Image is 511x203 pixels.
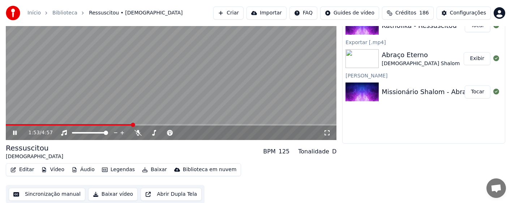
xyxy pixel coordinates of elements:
[465,85,490,98] button: Tocar
[29,129,46,136] div: /
[382,50,460,60] div: Abraço Eterno
[183,166,237,173] div: Biblioteca em nuvem
[27,9,182,17] nav: breadcrumb
[419,9,429,17] span: 186
[139,165,170,175] button: Baixar
[99,165,138,175] button: Legendas
[38,165,67,175] button: Vídeo
[289,7,317,20] button: FAQ
[395,9,416,17] span: Créditos
[332,147,336,156] div: D
[29,129,40,136] span: 1:53
[382,60,460,67] div: [DEMOGRAPHIC_DATA] Shalom
[88,188,138,201] button: Baixar vídeo
[486,178,506,198] a: Bate-papo aberto
[8,165,37,175] button: Editar
[437,7,491,20] button: Configurações
[6,143,63,153] div: Ressuscitou
[464,52,490,65] button: Exibir
[343,38,505,46] div: Exportar [.mp4]
[320,7,379,20] button: Guides de vídeo
[9,188,85,201] button: Sincronização manual
[213,7,244,20] button: Criar
[343,71,505,80] div: [PERSON_NAME]
[27,9,41,17] a: Início
[6,153,63,160] div: [DEMOGRAPHIC_DATA]
[263,147,275,156] div: BPM
[52,9,77,17] a: Biblioteca
[89,9,182,17] span: Ressuscitou • [DEMOGRAPHIC_DATA]
[298,147,329,156] div: Tonalidade
[450,9,486,17] div: Configurações
[382,7,434,20] button: Créditos186
[42,129,53,136] span: 4:57
[141,188,202,201] button: Abrir Dupla Tela
[6,6,20,20] img: youka
[246,7,287,20] button: Importar
[279,147,290,156] div: 125
[69,165,98,175] button: Áudio
[382,87,497,97] div: Missionário Shalom - Abraço Eterno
